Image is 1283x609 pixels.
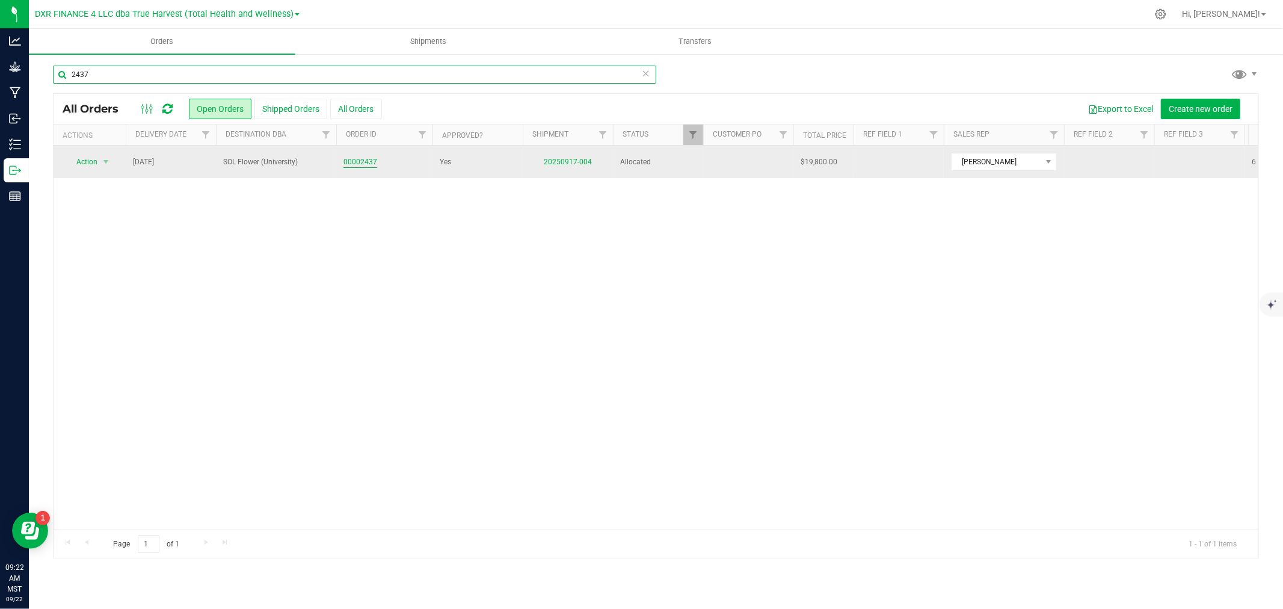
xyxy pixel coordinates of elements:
[343,156,377,168] a: 00002437
[135,130,186,138] a: Delivery Date
[863,130,902,138] a: Ref Field 1
[9,164,21,176] inline-svg: Outbound
[5,562,23,595] p: 09:22 AM MST
[683,125,703,145] a: Filter
[1225,125,1245,145] a: Filter
[316,125,336,145] a: Filter
[1179,535,1246,553] span: 1 - 1 of 1 items
[223,156,329,168] span: SOL Flower (University)
[35,9,294,19] span: DXR FINANCE 4 LLC dba True Harvest (Total Health and Wellness)
[1169,104,1232,114] span: Create new order
[1161,99,1240,119] button: Create new order
[924,125,944,145] a: Filter
[9,87,21,99] inline-svg: Manufacturing
[801,156,837,168] span: $19,800.00
[99,153,114,170] span: select
[953,130,989,138] a: Sales Rep
[952,153,1041,170] span: [PERSON_NAME]
[774,125,793,145] a: Filter
[5,595,23,604] p: 09/22
[1182,9,1260,19] span: Hi, [PERSON_NAME]!
[440,156,451,168] span: Yes
[138,535,159,554] input: 1
[53,66,656,84] input: Search Order ID, Destination, Customer PO...
[12,513,48,549] iframe: Resource center
[1252,156,1256,168] span: 6
[620,156,696,168] span: Allocated
[662,36,728,47] span: Transfers
[642,66,650,81] span: Clear
[254,99,327,119] button: Shipped Orders
[623,130,648,138] a: Status
[713,130,761,138] a: Customer PO
[295,29,562,54] a: Shipments
[532,130,568,138] a: Shipment
[133,156,154,168] span: [DATE]
[413,125,432,145] a: Filter
[9,113,21,125] inline-svg: Inbound
[1044,125,1064,145] a: Filter
[9,138,21,150] inline-svg: Inventory
[9,61,21,73] inline-svg: Grow
[189,99,251,119] button: Open Orders
[35,511,50,525] iframe: Resource center unread badge
[395,36,463,47] span: Shipments
[1164,130,1203,138] a: Ref Field 3
[1153,8,1168,20] div: Manage settings
[29,29,295,54] a: Orders
[66,153,98,170] span: Action
[135,36,190,47] span: Orders
[103,535,189,554] span: Page of 1
[9,35,21,47] inline-svg: Analytics
[803,131,846,140] a: Total Price
[196,125,216,145] a: Filter
[330,99,382,119] button: All Orders
[63,102,131,116] span: All Orders
[9,190,21,202] inline-svg: Reports
[593,125,613,145] a: Filter
[1074,130,1113,138] a: Ref Field 2
[1134,125,1154,145] a: Filter
[562,29,828,54] a: Transfers
[63,131,121,140] div: Actions
[346,130,377,138] a: Order ID
[1080,99,1161,119] button: Export to Excel
[544,158,592,166] a: 20250917-004
[226,130,286,138] a: Destination DBA
[442,131,483,140] a: Approved?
